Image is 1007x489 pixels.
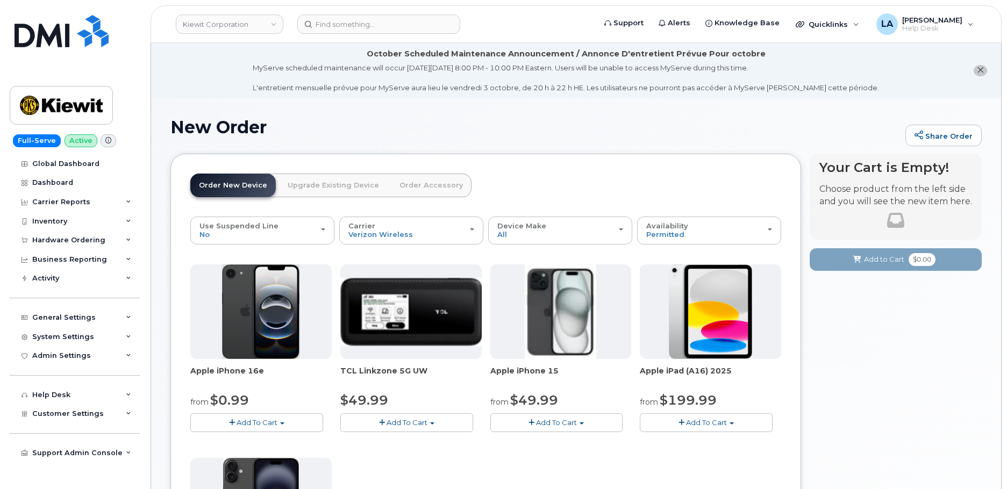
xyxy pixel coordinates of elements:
small: from [640,397,658,407]
div: Apple iPad (A16) 2025 [640,365,781,387]
button: Use Suspended Line No [190,217,334,244]
div: Apple iPhone 16e [190,365,332,387]
button: Add To Cart [340,413,473,432]
span: Add To Cart [686,418,727,427]
img: linkzone5g.png [340,278,482,346]
span: Add to Cart [864,254,904,264]
span: $49.99 [510,392,558,408]
small: from [490,397,509,407]
button: Availability Permitted [637,217,781,244]
h4: Your Cart is Empty! [819,160,972,175]
span: Permitted [646,230,684,239]
img: ipad_11.png [669,264,752,359]
button: Carrier Verizon Wireless [339,217,483,244]
a: Share Order [905,125,982,146]
button: Add To Cart [490,413,623,432]
span: Availability [646,221,688,230]
div: Apple iPhone 15 [490,365,632,387]
div: TCL Linkzone 5G UW [340,365,482,387]
span: Device Make [497,221,546,230]
button: Device Make All [488,217,632,244]
span: Verizon Wireless [348,230,413,239]
span: $49.99 [340,392,388,408]
span: $0.00 [909,253,935,266]
span: Add To Cart [536,418,577,427]
span: Add To Cart [387,418,427,427]
span: Carrier [348,221,375,230]
h1: New Order [170,118,900,136]
img: iphone16e.png [222,264,299,359]
button: Add To Cart [640,413,773,432]
button: Add To Cart [190,413,323,432]
p: Choose product from the left side and you will see the new item here. [819,183,972,208]
button: close notification [974,65,987,76]
div: October Scheduled Maintenance Announcement / Annonce D'entretient Prévue Pour octobre [367,48,766,60]
span: $199.99 [660,392,717,408]
a: Order New Device [190,174,276,197]
button: Add to Cart $0.00 [810,248,982,270]
img: iphone15.jpg [525,264,596,359]
span: $0.99 [210,392,249,408]
span: Use Suspended Line [199,221,278,230]
span: Add To Cart [237,418,277,427]
span: No [199,230,210,239]
div: MyServe scheduled maintenance will occur [DATE][DATE] 8:00 PM - 10:00 PM Eastern. Users will be u... [253,63,879,93]
small: from [190,397,209,407]
iframe: Messenger Launcher [960,442,999,481]
a: Upgrade Existing Device [279,174,388,197]
a: Order Accessory [391,174,472,197]
span: All [497,230,507,239]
